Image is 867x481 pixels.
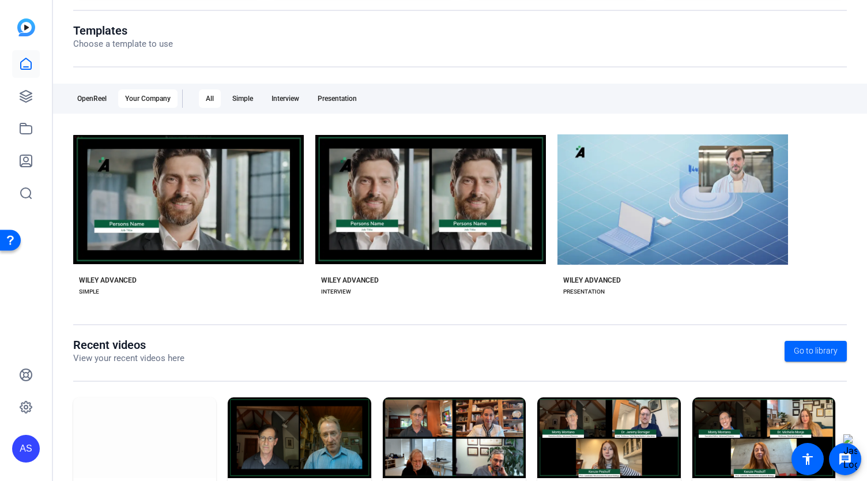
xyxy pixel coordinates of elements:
[73,338,184,352] h1: Recent videos
[265,89,306,108] div: Interview
[563,287,605,296] div: PRESENTATION
[321,287,351,296] div: INTERVIEW
[79,276,137,285] div: WILEY ADVANCED
[199,89,221,108] div: All
[692,397,835,478] img: Edit — MD Anderson w/ Michelle Monje (Final)
[12,435,40,463] div: AS
[73,352,184,365] p: View your recent videos here
[70,89,114,108] div: OpenReel
[73,37,173,51] p: Choose a template to use
[838,452,852,466] mat-icon: message
[794,345,838,357] span: Go to library
[311,89,364,108] div: Presentation
[321,276,379,285] div: WILEY ADVANCED
[118,89,178,108] div: Your Company
[785,341,847,362] a: Go to library
[801,452,815,466] mat-icon: accessibility
[228,397,371,478] img: Edit — MD Anderson Podcast w/ Charles Raison
[563,276,621,285] div: WILEY ADVANCED
[73,397,216,478] img: Wiley Advanced Interview (51706)
[73,24,173,37] h1: Templates
[79,287,99,296] div: SIMPLE
[225,89,260,108] div: Simple
[17,18,35,36] img: blue-gradient.svg
[537,397,680,478] img: Edit — MD Anderson w/ Jeremy Borniger
[383,397,526,478] img: Edit — Dr. Pam Sharma and Dr. Jim Allison (raw footage)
